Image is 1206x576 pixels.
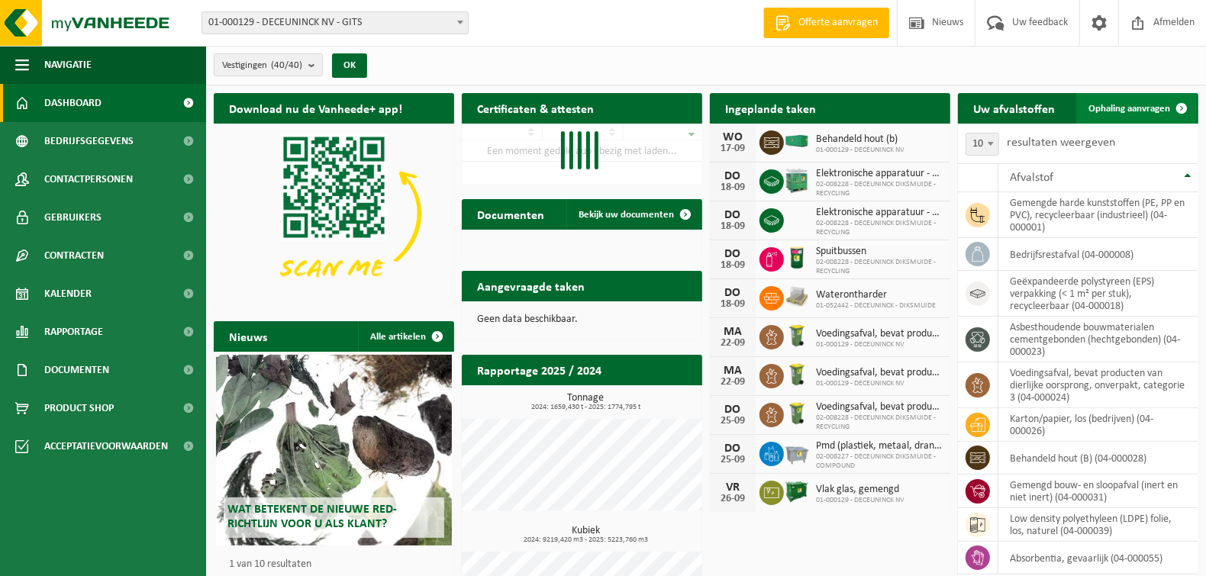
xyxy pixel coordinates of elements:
span: 10 [966,133,999,156]
span: Elektronische apparatuur - overige (ove) [816,207,943,219]
h2: Ingeplande taken [710,93,831,123]
div: DO [717,404,748,416]
td: gemengd bouw- en sloopafval (inert en niet inert) (04-000031) [998,475,1198,508]
td: gemengde harde kunststoffen (PE, PP en PVC), recycleerbaar (industrieel) (04-000001) [998,192,1198,238]
span: Bekijk uw documenten [579,210,674,220]
div: VR [717,481,748,494]
div: MA [717,365,748,377]
div: 25-09 [717,455,748,465]
span: Navigatie [44,46,92,84]
p: 1 van 10 resultaten [229,559,447,570]
span: 01-000129 - DECEUNINCK NV - GITS [202,11,469,34]
div: DO [717,209,748,221]
h2: Download nu de Vanheede+ app! [214,93,418,123]
span: Contracten [44,237,104,275]
span: 02-008228 - DECEUNINCK DIKSMUIDE - RECYCLING [816,413,943,432]
span: 10 [966,134,998,155]
div: 22-09 [717,377,748,388]
div: 17-09 [717,143,748,154]
span: Dashboard [44,84,102,122]
div: 22-09 [717,338,748,349]
span: Behandeld hout (b) [816,134,904,146]
span: Product Shop [44,389,114,427]
span: Offerte aanvragen [795,15,882,31]
a: Alle artikelen [358,321,453,352]
a: Ophaling aanvragen [1076,93,1197,124]
span: Waterontharder [816,289,936,301]
img: PB-HB-1400-HPE-GN-11 [784,166,810,195]
img: PB-OT-0200-MET-00-03 [784,245,810,271]
div: 18-09 [717,299,748,310]
h2: Uw afvalstoffen [958,93,1070,123]
h2: Documenten [462,199,559,229]
p: Geen data beschikbaar. [477,314,687,325]
span: Voedingsafval, bevat producten van dierlijke oorsprong, onverpakt, categorie 3 [816,367,943,379]
td: low density polyethyleen (LDPE) folie, los, naturel (04-000039) [998,508,1198,542]
h2: Rapportage 2025 / 2024 [462,355,617,385]
td: bedrijfsrestafval (04-000008) [998,238,1198,271]
span: Afvalstof [1010,172,1053,184]
img: WB-0140-HPE-GN-50 [784,323,810,349]
span: 01-000129 - DECEUNINCK NV [816,496,904,505]
a: Bekijk uw documenten [566,199,701,230]
td: asbesthoudende bouwmaterialen cementgebonden (hechtgebonden) (04-000023) [998,317,1198,362]
span: 01-000129 - DECEUNINCK NV [816,146,904,155]
h2: Aangevraagde taken [462,271,600,301]
span: Acceptatievoorwaarden [44,427,168,465]
a: Offerte aanvragen [763,8,889,38]
img: WB-0140-HPE-GN-50 [784,401,810,426]
h2: Certificaten & attesten [462,93,609,123]
td: karton/papier, los (bedrijven) (04-000026) [998,408,1198,442]
div: 26-09 [717,494,748,504]
span: 02-008228 - DECEUNINCK DIKSMUIDE - RECYCLING [816,258,943,276]
a: Wat betekent de nieuwe RED-richtlijn voor u als klant? [216,355,452,545]
img: HK-XC-40-GN-00 [784,134,810,148]
h2: Nieuws [214,321,282,351]
span: Documenten [44,351,109,389]
img: WB-2500-GAL-GY-01 [784,439,810,465]
div: DO [717,248,748,260]
span: 2024: 1659,430 t - 2025: 1774,795 t [469,404,702,411]
span: Elektronische apparatuur - overige (ove) [816,168,943,180]
span: 2024: 9219,420 m3 - 2025: 5223,760 m3 [469,536,702,544]
div: DO [717,170,748,182]
img: CR-BO-1C-1900-MET-01 [784,478,810,504]
span: Vlak glas, gemengd [816,484,904,496]
td: behandeld hout (B) (04-000028) [998,442,1198,475]
td: geëxpandeerde polystyreen (EPS) verpakking (< 1 m² per stuk), recycleerbaar (04-000018) [998,271,1198,317]
span: Ophaling aanvragen [1088,104,1170,114]
span: Contactpersonen [44,160,133,198]
span: Vestigingen [222,54,302,77]
div: 18-09 [717,221,748,232]
span: 02-008228 - DECEUNINCK DIKSMUIDE - RECYCLING [816,180,943,198]
div: DO [717,287,748,299]
count: (40/40) [271,60,302,70]
img: WB-0140-HPE-GN-50 [784,362,810,388]
div: 25-09 [717,416,748,426]
div: MA [717,326,748,338]
span: Voedingsafval, bevat producten van dierlijke oorsprong, onverpakt, categorie 3 [816,401,943,413]
button: Vestigingen(40/40) [214,53,323,76]
span: Kalender [44,275,92,313]
span: Spuitbussen [816,246,943,258]
td: voedingsafval, bevat producten van dierlijke oorsprong, onverpakt, categorie 3 (04-000024) [998,362,1198,408]
a: Bekijk rapportage [588,385,701,415]
div: 18-09 [717,182,748,193]
div: DO [717,442,748,455]
span: 01-000129 - DECEUNINCK NV [816,340,943,349]
span: 01-000129 - DECEUNINCK NV - GITS [202,12,468,34]
span: Rapportage [44,313,103,351]
span: Pmd (plastiek, metaal, drankkartons) (bedrijven) [816,440,943,452]
span: 02-008228 - DECEUNINCK DIKSMUIDE - RECYCLING [816,219,943,237]
span: Bedrijfsgegevens [44,122,134,160]
h3: Kubiek [469,526,702,544]
img: Download de VHEPlus App [214,124,454,304]
h3: Tonnage [469,393,702,411]
td: absorbentia, gevaarlijk (04-000055) [998,542,1198,574]
img: LP-PA-00000-WDN-11 [784,284,810,310]
span: Gebruikers [44,198,102,237]
div: 18-09 [717,260,748,271]
span: Wat betekent de nieuwe RED-richtlijn voor u als klant? [227,504,397,530]
span: Voedingsafval, bevat producten van dierlijke oorsprong, onverpakt, categorie 3 [816,328,943,340]
div: WO [717,131,748,143]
